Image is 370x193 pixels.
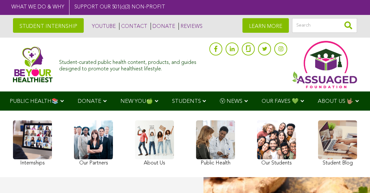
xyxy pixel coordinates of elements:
img: Assuaged App [292,41,357,88]
img: Assuaged [13,46,53,82]
a: CONTACT [119,23,147,30]
span: PUBLIC HEALTH📚 [10,99,58,104]
span: NEW YOU🍏 [120,99,153,104]
span: ABOUT US 🤟🏽 [318,99,353,104]
span: DONATE [78,99,101,104]
span: OUR FAVES 💚 [262,99,299,104]
span: Ⓥ NEWS [220,99,242,104]
a: DONATE [151,23,175,30]
input: Search [292,18,357,33]
a: STUDENT INTERNSHIP [13,18,84,33]
a: LEARN MORE [242,18,289,33]
span: STUDENTS [172,99,201,104]
iframe: Chat Widget [338,162,370,193]
a: YOUTUBE [90,23,116,30]
div: Student-curated public health content, products, and guides designed to promote your healthiest l... [59,56,206,72]
a: REVIEWS [179,23,203,30]
img: glassdoor [246,45,251,52]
